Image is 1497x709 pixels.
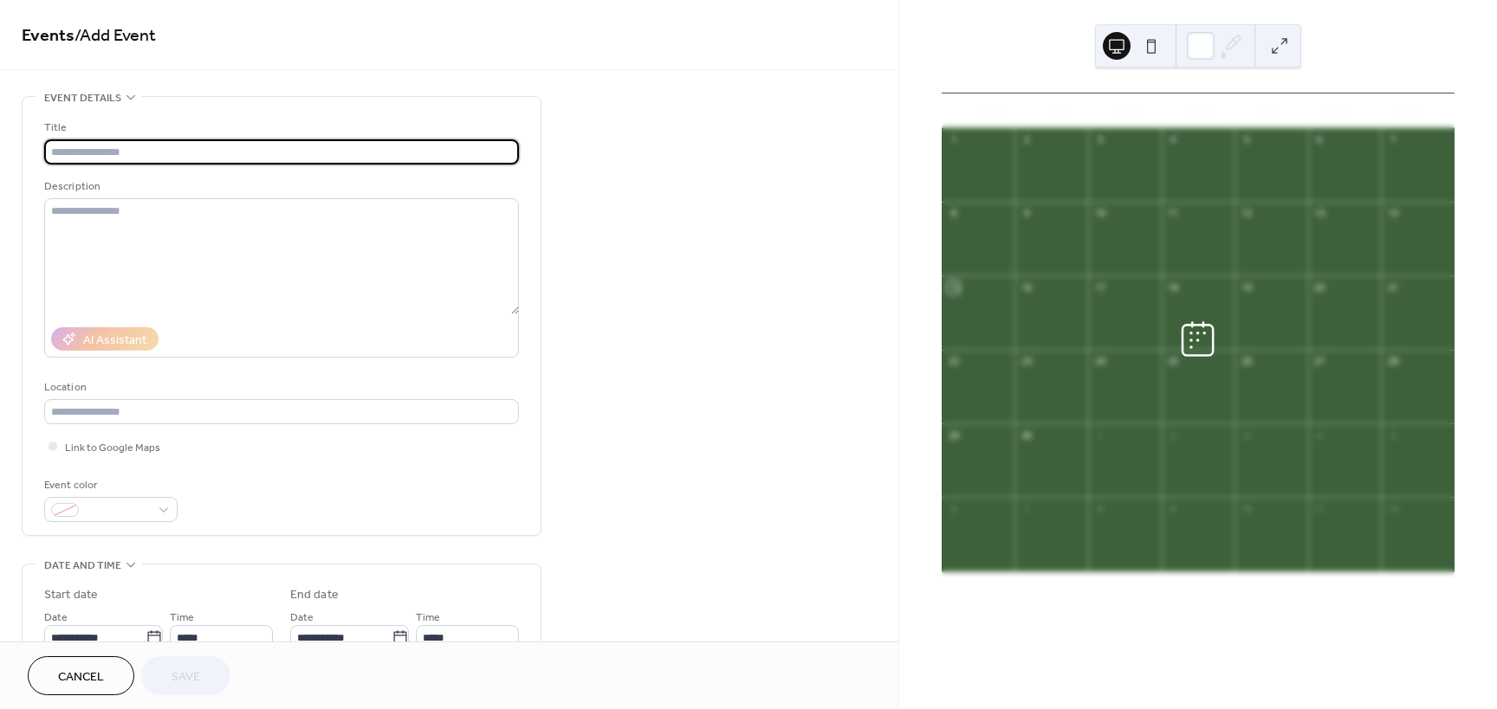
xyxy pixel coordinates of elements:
div: 23 [1020,355,1033,368]
span: Event details [44,89,121,107]
div: 5 [1386,429,1399,442]
div: 16 [1020,280,1033,293]
div: 11 [1313,502,1326,515]
div: 2 [1020,133,1033,146]
span: Date [44,609,68,627]
div: 27 [1313,355,1326,368]
div: Start date [44,586,98,604]
div: 5 [1240,133,1253,146]
div: Location [44,378,515,396]
div: Wed [1094,93,1163,128]
span: Date [290,609,314,627]
div: 18 [1167,280,1180,293]
div: 26 [1240,355,1253,368]
div: End date [290,586,339,604]
span: Cancel [58,668,104,686]
div: 3 [1093,133,1106,146]
div: 6 [947,502,960,515]
div: 11 [1167,207,1180,220]
div: 8 [947,207,960,220]
span: Time [416,609,440,627]
div: Sun [1371,93,1441,128]
div: Title [44,119,515,137]
div: 2 [1167,429,1180,442]
div: 6 [1313,133,1326,146]
div: 30 [1020,429,1033,442]
div: 7 [1386,133,1399,146]
span: Link to Google Maps [65,439,160,457]
div: Description [44,177,515,196]
div: 8 [1093,502,1106,515]
div: Fri [1233,93,1302,128]
div: Sat [1302,93,1371,128]
div: 12 [1386,502,1399,515]
div: 13 [1313,207,1326,220]
div: 1 [947,133,960,146]
div: 10 [1093,207,1106,220]
div: 24 [1093,355,1106,368]
div: 19 [1240,280,1253,293]
div: 21 [1386,280,1399,293]
div: 22 [947,355,960,368]
button: Cancel [28,656,134,695]
div: 29 [947,429,960,442]
div: 4 [1167,133,1180,146]
div: 4 [1313,429,1326,442]
div: 7 [1020,502,1033,515]
div: 14 [1386,207,1399,220]
span: Time [170,609,194,627]
a: Events [22,19,75,53]
div: 28 [1386,355,1399,368]
div: Mon [956,93,1025,128]
div: 3 [1240,429,1253,442]
div: 1 [1093,429,1106,442]
div: Thu [1163,93,1233,128]
div: 15 [947,280,960,293]
span: / Add Event [75,19,156,53]
div: 9 [1020,207,1033,220]
span: Date and time [44,557,121,575]
div: 17 [1093,280,1106,293]
div: 25 [1167,355,1180,368]
div: Tue [1025,93,1094,128]
div: 9 [1167,502,1180,515]
div: 12 [1240,207,1253,220]
div: 20 [1313,280,1326,293]
div: Event color [44,476,174,494]
div: 10 [1240,502,1253,515]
